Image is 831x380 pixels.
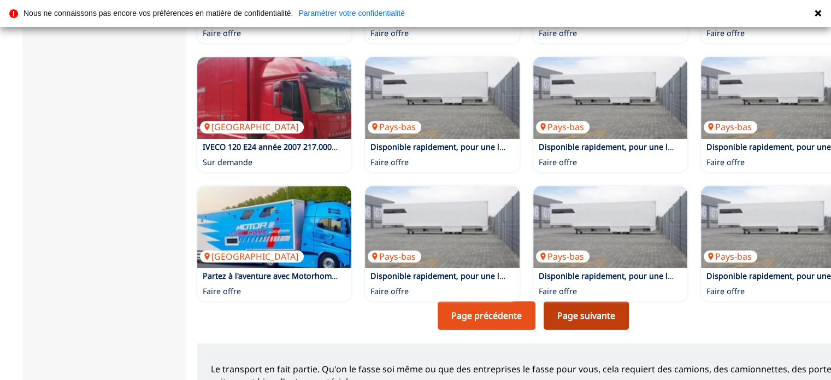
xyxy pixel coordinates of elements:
[298,9,405,17] a: Paramétrer votre confidentialité
[365,186,520,268] img: Disponible rapidement, pour une livraison rapide, une remorque de course à deux étages comprenant...
[370,286,409,297] p: Faire offre
[203,271,369,281] a: Partez à l'aventure avec Motorhome-location
[200,121,304,133] p: [GEOGRAPHIC_DATA]
[368,250,421,262] p: Pays-bas
[370,157,409,168] p: Faire offre
[704,250,757,262] p: Pays-bas
[203,286,241,297] p: Faire offre
[203,157,252,168] p: Sur demande
[368,121,421,133] p: Pays-bas
[370,28,409,39] p: Faire offre
[200,250,304,262] p: [GEOGRAPHIC_DATA]
[23,9,293,17] p: Nous ne connaissons pas encore vos préférences en matière de confidentialité.
[706,157,745,168] p: Faire offre
[533,57,688,139] img: Disponible rapidement, pour une livraison rapide, une remorque de course à deux étages comprenant...
[544,301,629,330] a: Page suivante
[706,286,745,297] p: Faire offre
[539,157,577,168] p: Faire offre
[539,286,577,297] p: Faire offre
[203,142,343,152] a: IVECO 120 E24 année 2007 217.000km
[438,301,535,330] a: Page précédente
[197,186,352,268] img: Partez à l'aventure avec Motorhome-location
[533,186,688,268] img: Disponible rapidement, pour une livraison rapide, une remorque de course à deux étages comprenant...
[539,28,577,39] p: Faire offre
[203,28,241,39] p: Faire offre
[197,57,352,139] a: IVECO 120 E24 année 2007 217.000km[GEOGRAPHIC_DATA]
[536,250,590,262] p: Pays-bas
[365,57,520,139] img: Disponible rapidement, pour une livraison rapide, une remorque de course à deux étages comprenant...
[706,28,745,39] p: Faire offre
[704,121,757,133] p: Pays-bas
[197,57,352,139] img: IVECO 120 E24 année 2007 217.000km
[197,186,352,268] a: Partez à l'aventure avec Motorhome-location[GEOGRAPHIC_DATA]
[536,121,590,133] p: Pays-bas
